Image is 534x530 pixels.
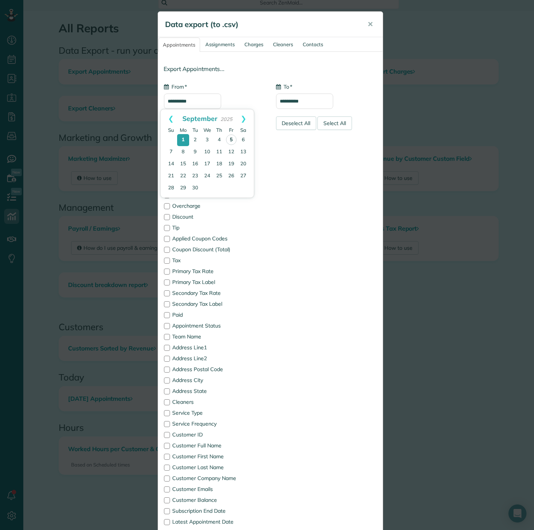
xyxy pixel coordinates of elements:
[226,134,237,145] a: 5
[269,38,297,51] a: Cleaners
[229,127,234,133] span: Friday
[201,158,213,170] a: 17
[237,134,249,146] a: 6
[237,170,249,182] a: 27
[213,134,225,146] a: 4
[237,158,249,170] a: 20
[182,114,217,122] span: September
[164,279,265,285] label: Primary Tax Label
[189,158,201,170] a: 16
[164,399,265,405] label: Cleaners
[164,367,265,372] label: Address Postal Code
[225,146,237,158] a: 12
[317,116,352,130] div: Select All
[164,312,265,317] label: Paid
[164,443,265,448] label: Customer Full Name
[168,127,174,133] span: Sunday
[201,38,239,51] a: Assignments
[368,20,373,29] span: ✕
[164,454,265,459] label: Customer First Name
[164,203,265,208] label: Overcharge
[164,410,265,415] label: Service Type
[201,134,213,146] a: 3
[180,127,187,133] span: Monday
[164,377,265,383] label: Address City
[165,170,177,182] a: 21
[213,170,225,182] a: 25
[189,182,201,194] a: 30
[164,269,265,274] label: Primary Tax Rate
[201,146,213,158] a: 10
[164,388,265,394] label: Address State
[164,323,265,328] label: Appointment Status
[164,247,265,252] label: Coupon Discount (Total)
[298,38,328,51] a: Contacts
[276,116,317,130] div: Deselect All
[177,146,189,158] a: 8
[164,465,265,470] label: Customer Last Name
[216,127,222,133] span: Thursday
[164,236,265,241] label: Applied Coupon Codes
[164,258,265,263] label: Tax
[276,83,293,91] label: To
[225,170,237,182] a: 26
[164,486,265,492] label: Customer Emails
[164,519,265,524] label: Latest Appointment Date
[203,127,211,133] span: Wednesday
[237,146,249,158] a: 13
[165,182,177,194] a: 28
[158,38,200,52] a: Appointments
[177,158,189,170] a: 15
[240,38,268,51] a: Charges
[161,109,181,128] a: Prev
[177,170,189,182] a: 22
[189,134,201,146] a: 2
[225,158,237,170] a: 19
[165,19,357,30] h5: Data export (to .csv)
[164,356,265,361] label: Address Line2
[220,116,232,122] span: 2025
[164,476,265,481] label: Customer Company Name
[164,497,265,503] label: Customer Balance
[164,66,377,72] h4: Export Appointments...
[164,290,265,296] label: Secondary Tax Rate
[165,158,177,170] a: 14
[201,170,213,182] a: 24
[189,146,201,158] a: 9
[164,225,265,230] label: Tip
[164,345,265,350] label: Address Line1
[193,127,198,133] span: Tuesday
[213,146,225,158] a: 11
[164,214,265,219] label: Discount
[233,109,254,128] a: Next
[177,134,189,146] a: 1
[165,146,177,158] a: 7
[189,170,201,182] a: 23
[164,432,265,437] label: Customer ID
[213,158,225,170] a: 18
[164,421,265,426] label: Service Frequency
[240,127,246,133] span: Saturday
[164,83,187,91] label: From
[164,301,265,307] label: Secondary Tax Label
[164,508,265,513] label: Subscription End Date
[164,334,265,339] label: Team Name
[177,182,189,194] a: 29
